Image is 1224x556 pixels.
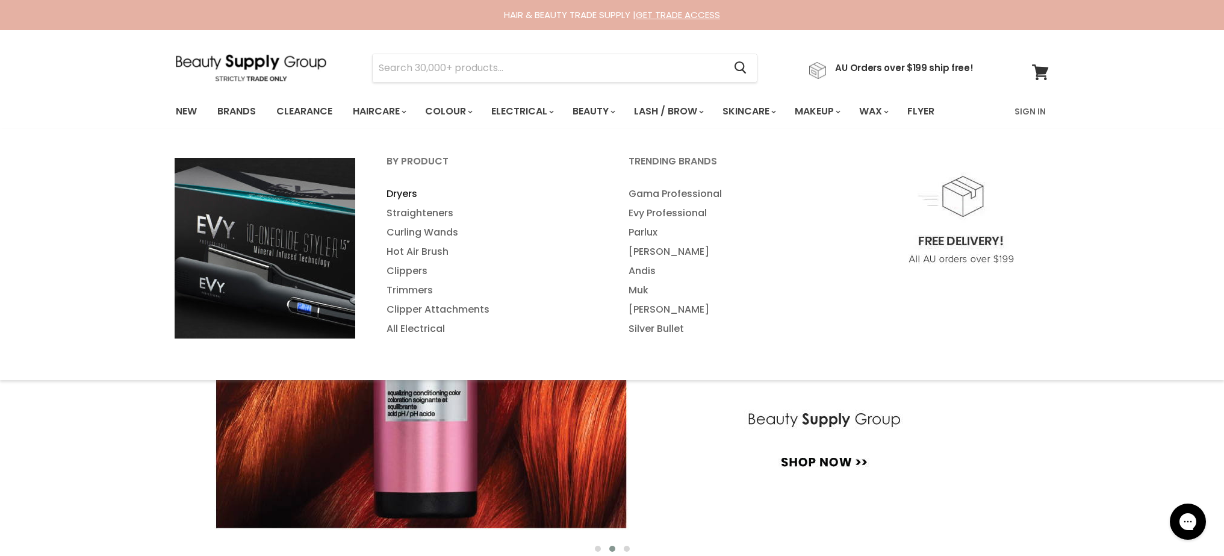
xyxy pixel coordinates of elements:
a: Evy Professional [614,204,853,223]
button: Search [725,54,757,82]
ul: Main menu [614,184,853,339]
a: Trimmers [371,281,611,300]
iframe: Gorgias live chat messenger [1164,499,1212,544]
a: Beauty [564,99,623,124]
a: Andis [614,261,853,281]
a: Hot Air Brush [371,242,611,261]
a: Gama Professional [614,184,853,204]
a: Wax [850,99,896,124]
a: Haircare [344,99,414,124]
a: Parlux [614,223,853,242]
ul: Main menu [371,184,611,339]
nav: Main [161,94,1064,129]
a: Muk [614,281,853,300]
a: [PERSON_NAME] [614,242,853,261]
a: Brands [208,99,265,124]
a: All Electrical [371,319,611,339]
a: Skincare [713,99,783,124]
a: Sign In [1007,99,1053,124]
a: GET TRADE ACCESS [636,8,720,21]
a: Clipper Attachments [371,300,611,319]
a: Lash / Brow [625,99,711,124]
ul: Main menu [167,94,975,129]
div: HAIR & BEAUTY TRADE SUPPLY | [161,9,1064,21]
a: [PERSON_NAME] [614,300,853,319]
a: Curling Wands [371,223,611,242]
a: Clearance [267,99,341,124]
a: Dryers [371,184,611,204]
a: Colour [416,99,480,124]
a: New [167,99,206,124]
a: By Product [371,152,611,182]
a: Electrical [482,99,561,124]
a: Makeup [786,99,848,124]
a: Silver Bullet [614,319,853,339]
a: Straighteners [371,204,611,223]
form: Product [372,54,757,83]
a: Trending Brands [614,152,853,182]
a: Flyer [898,99,943,124]
a: Clippers [371,261,611,281]
input: Search [373,54,725,82]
